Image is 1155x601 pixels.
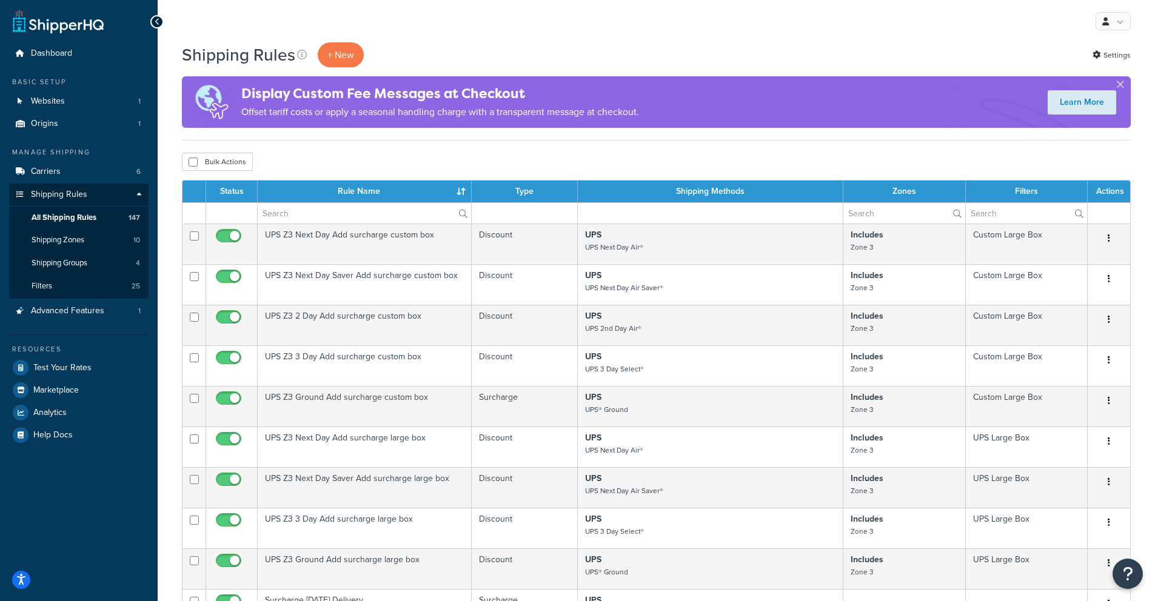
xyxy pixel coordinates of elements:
[585,391,601,403] strong: UPS
[182,153,253,171] button: Bulk Actions
[258,508,472,548] td: UPS Z3 3 Day Add surcharge large box
[258,548,472,589] td: UPS Z3 Ground Add surcharge large box
[472,345,578,386] td: Discount
[966,224,1088,264] td: Custom Large Box
[472,548,578,589] td: Discount
[472,264,578,305] td: Discount
[33,385,79,396] span: Marketplace
[31,167,61,177] span: Carriers
[241,104,639,121] p: Offset tariff costs or apply a seasonal handling charge with a transparent message at checkout.
[138,119,141,129] span: 1
[13,9,104,33] a: ShipperHQ Home
[9,275,149,297] li: Filters
[472,508,578,548] td: Discount
[9,184,149,299] li: Shipping Rules
[472,305,578,345] td: Discount
[258,181,472,202] th: Rule Name : activate to sort column ascending
[851,431,883,444] strong: Includes
[851,269,883,282] strong: Includes
[585,364,644,374] small: UPS 3 Day Select®
[585,445,643,456] small: UPS Next Day Air®
[9,42,149,65] a: Dashboard
[585,404,628,415] small: UPS® Ground
[851,566,874,577] small: Zone 3
[136,258,140,268] span: 4
[9,300,149,322] a: Advanced Features 1
[585,242,643,253] small: UPS Next Day Air®
[966,181,1088,202] th: Filters
[9,275,149,297] a: Filters 25
[966,508,1088,548] td: UPS Large Box
[1093,47,1131,64] a: Settings
[32,281,52,291] span: Filters
[966,467,1088,508] td: UPS Large Box
[9,113,149,135] li: Origins
[138,306,141,316] span: 1
[843,203,965,224] input: Search
[1048,90,1116,115] a: Learn More
[206,181,258,202] th: Status
[966,305,1088,345] td: Custom Large Box
[9,90,149,113] li: Websites
[585,526,644,537] small: UPS 3 Day Select®
[9,207,149,229] a: All Shipping Rules 147
[851,350,883,363] strong: Includes
[318,42,364,67] p: + New
[851,391,883,403] strong: Includes
[851,526,874,537] small: Zone 3
[9,161,149,183] a: Carriers 6
[241,84,639,104] h4: Display Custom Fee Messages at Checkout
[33,430,73,440] span: Help Docs
[851,485,874,496] small: Zone 3
[32,213,96,223] span: All Shipping Rules
[472,467,578,508] td: Discount
[578,181,843,202] th: Shipping Methods
[9,252,149,274] a: Shipping Groups 4
[966,427,1088,467] td: UPS Large Box
[966,345,1088,386] td: Custom Large Box
[9,379,149,401] li: Marketplace
[843,181,966,202] th: Zones
[182,43,295,67] h1: Shipping Rules
[851,282,874,293] small: Zone 3
[258,224,472,264] td: UPS Z3 Next Day Add surcharge custom box
[9,252,149,274] li: Shipping Groups
[258,264,472,305] td: UPS Z3 Next Day Saver Add surcharge custom box
[9,184,149,206] a: Shipping Rules
[472,224,578,264] td: Discount
[132,281,140,291] span: 25
[9,229,149,251] li: Shipping Zones
[472,386,578,427] td: Surcharge
[9,229,149,251] a: Shipping Zones 10
[9,344,149,354] div: Resources
[9,424,149,446] a: Help Docs
[585,228,601,241] strong: UPS
[851,445,874,456] small: Zone 3
[31,190,87,200] span: Shipping Rules
[851,472,883,485] strong: Includes
[851,228,883,241] strong: Includes
[851,310,883,322] strong: Includes
[9,402,149,423] a: Analytics
[472,181,578,202] th: Type
[32,235,84,245] span: Shipping Zones
[585,350,601,363] strong: UPS
[966,386,1088,427] td: Custom Large Box
[258,345,472,386] td: UPS Z3 3 Day Add surcharge custom box
[585,282,663,293] small: UPS Next Day Air Saver®
[129,213,140,223] span: 147
[258,305,472,345] td: UPS Z3 2 Day Add surcharge custom box
[9,113,149,135] a: Origins 1
[9,147,149,158] div: Manage Shipping
[585,513,601,525] strong: UPS
[585,472,601,485] strong: UPS
[585,323,641,334] small: UPS 2nd Day Air®
[585,431,601,444] strong: UPS
[851,323,874,334] small: Zone 3
[9,161,149,183] li: Carriers
[32,258,87,268] span: Shipping Groups
[258,467,472,508] td: UPS Z3 Next Day Saver Add surcharge large box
